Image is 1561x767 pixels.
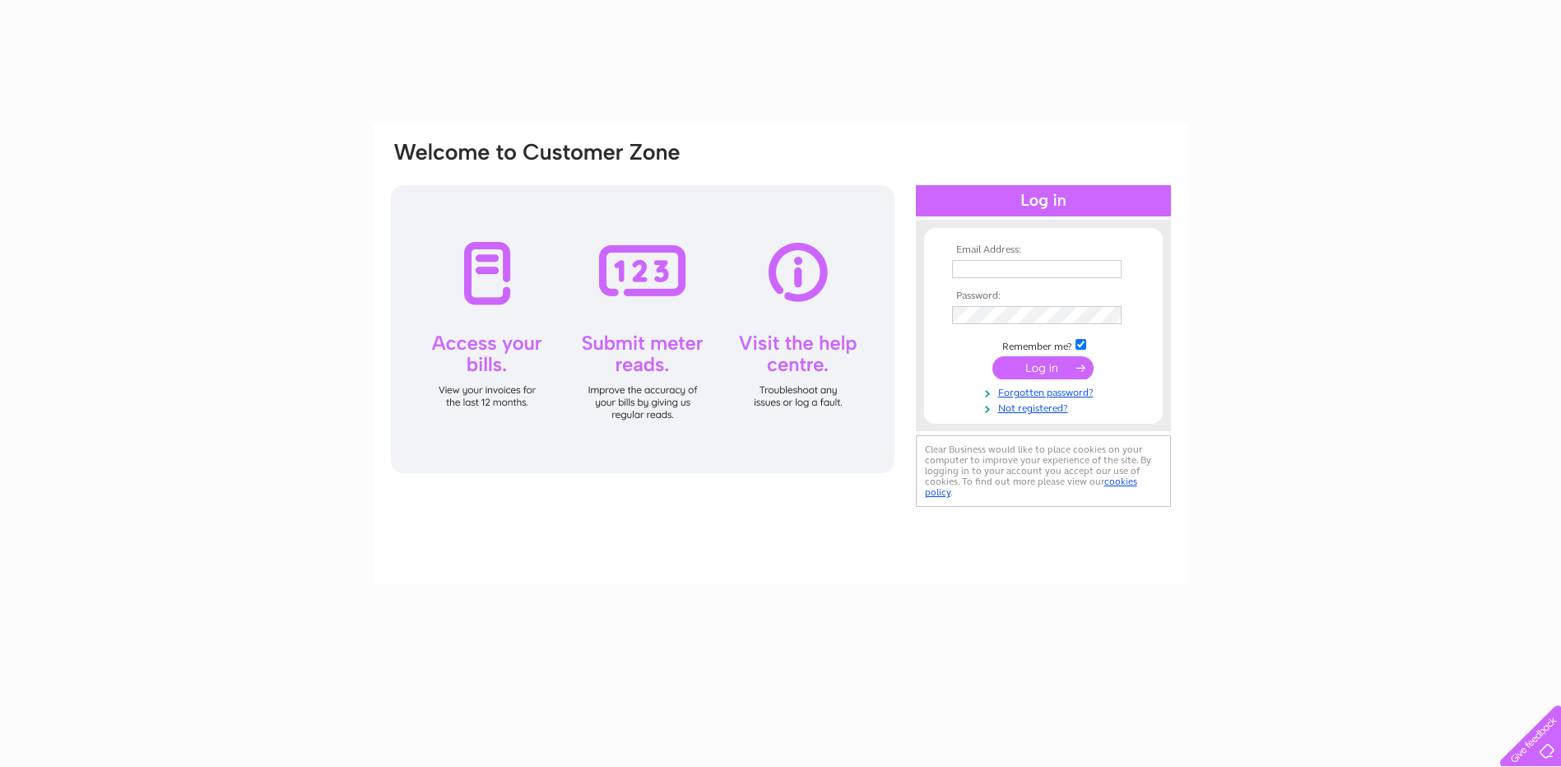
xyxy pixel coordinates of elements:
[916,435,1171,507] div: Clear Business would like to place cookies on your computer to improve your experience of the sit...
[992,356,1094,379] input: Submit
[952,399,1139,415] a: Not registered?
[925,476,1137,498] a: cookies policy
[948,244,1139,256] th: Email Address:
[948,291,1139,302] th: Password:
[948,337,1139,353] td: Remember me?
[952,383,1139,399] a: Forgotten password?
